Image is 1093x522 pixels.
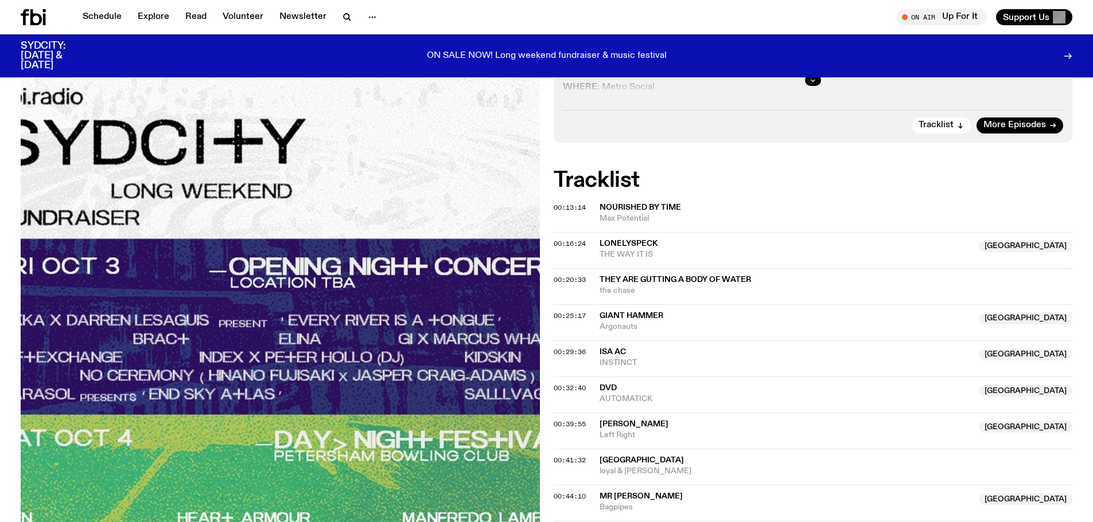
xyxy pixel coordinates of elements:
[919,121,954,129] span: Tracklist
[977,117,1063,134] a: More Episodes
[996,9,1072,25] button: Support Us
[600,348,626,356] span: Isa ac
[554,275,586,284] span: 00:20:33
[178,9,213,25] a: Read
[554,349,586,355] button: 00:29:36
[427,51,667,61] p: ON SALE NOW! Long weekend fundraiser & music festival
[216,9,270,25] a: Volunteer
[600,203,681,211] span: Nourished By Time
[600,394,973,405] span: AUTOMATICK
[979,241,1072,252] span: [GEOGRAPHIC_DATA]
[600,213,1073,224] span: Max Potential
[600,384,617,392] span: DVD
[554,203,586,212] span: 00:13:14
[979,493,1072,505] span: [GEOGRAPHIC_DATA]
[896,9,987,25] button: On AirUp For It
[600,321,973,332] span: Argonauts
[554,239,586,248] span: 00:16:24
[554,492,586,501] span: 00:44:10
[554,170,1073,191] h2: Tracklist
[600,430,973,441] span: Left Right
[554,347,586,356] span: 00:29:36
[600,492,683,500] span: Mr [PERSON_NAME]
[600,358,973,368] span: INSTINCT
[983,121,1046,129] span: More Episodes
[554,277,586,283] button: 00:20:33
[554,311,586,320] span: 00:25:17
[600,249,973,260] span: THE WAY IT IS
[554,419,586,429] span: 00:39:55
[21,41,94,70] h3: SYDCITY: [DATE] & [DATE]
[600,456,684,464] span: [GEOGRAPHIC_DATA]
[554,383,586,393] span: 00:32:40
[979,349,1072,360] span: [GEOGRAPHIC_DATA]
[600,466,1073,477] span: loyal & [PERSON_NAME]
[912,117,971,134] button: Tracklist
[554,456,586,465] span: 00:41:32
[131,9,176,25] a: Explore
[979,421,1072,433] span: [GEOGRAPHIC_DATA]
[600,312,663,320] span: Giant Hammer
[554,421,586,427] button: 00:39:55
[273,9,333,25] a: Newsletter
[554,493,586,500] button: 00:44:10
[554,241,586,247] button: 00:16:24
[1003,12,1049,22] span: Support Us
[600,285,1073,296] span: the chase
[600,240,658,248] span: Lonelyspeck
[554,205,586,211] button: 00:13:14
[76,9,129,25] a: Schedule
[554,457,586,464] button: 00:41:32
[979,313,1072,324] span: [GEOGRAPHIC_DATA]
[554,313,586,319] button: 00:25:17
[600,420,668,428] span: [PERSON_NAME]
[600,502,973,513] span: Bagpipes
[979,385,1072,397] span: [GEOGRAPHIC_DATA]
[554,385,586,391] button: 00:32:40
[600,276,751,284] span: They Are Gutting A Body Of Water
